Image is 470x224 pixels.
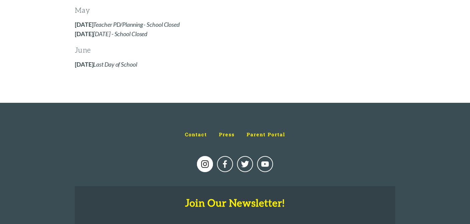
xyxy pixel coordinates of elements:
[75,61,93,68] strong: [DATE]
[247,131,285,138] a: Parent Portal
[93,21,180,28] em: Teacher PD/Planning - School Closed
[185,131,207,138] span: Contact
[197,156,213,172] a: Instagram
[103,197,367,209] h2: Join Our Newsletter!
[93,30,147,38] em: [DATE] - School Closed
[185,131,207,138] a: Contact
[75,6,395,14] h3: May
[75,46,395,54] h3: June
[93,61,137,68] em: Last Day of School
[257,156,273,172] a: Doug Schachtel
[219,131,235,138] span: Press
[75,21,93,28] strong: [DATE]
[219,131,235,138] a: Press
[237,156,253,172] a: Portfolio School
[247,131,285,138] span: Parent Portal
[75,30,93,38] strong: [DATE]
[217,156,233,172] a: Portfolio School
